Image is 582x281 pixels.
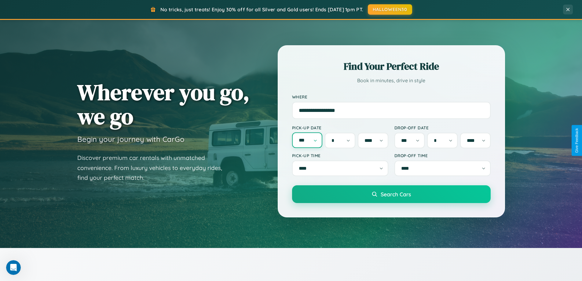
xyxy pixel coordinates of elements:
label: Drop-off Date [394,125,491,130]
p: Discover premium car rentals with unmatched convenience. From luxury vehicles to everyday rides, ... [77,153,230,183]
button: Search Cars [292,185,491,203]
h3: Begin your journey with CarGo [77,135,185,144]
label: Pick-up Time [292,153,388,158]
label: Drop-off Time [394,153,491,158]
span: No tricks, just treats! Enjoy 30% off for all Silver and Gold users! Ends [DATE] 1pm PT. [160,6,363,13]
div: Give Feedback [575,128,579,153]
span: Search Cars [381,191,411,198]
p: Book in minutes, drive in style [292,76,491,85]
h2: Find Your Perfect Ride [292,60,491,73]
iframe: Intercom live chat [6,260,21,275]
button: HALLOWEEN30 [368,4,412,15]
h1: Wherever you go, we go [77,80,250,128]
label: Where [292,94,491,99]
label: Pick-up Date [292,125,388,130]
